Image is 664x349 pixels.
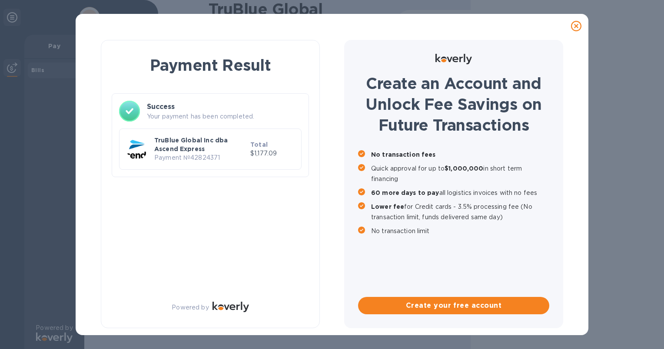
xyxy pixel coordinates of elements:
p: TruBlue Global Inc dba Ascend Express [154,136,247,153]
h1: Create an Account and Unlock Fee Savings on Future Transactions [358,73,549,135]
h1: Payment Result [115,54,305,76]
b: No transaction fees [371,151,436,158]
p: No transaction limit [371,226,549,236]
p: Your payment has been completed. [147,112,302,121]
h3: Success [147,102,302,112]
p: for Credit cards - 3.5% processing fee (No transaction limit, funds delivered same day) [371,201,549,222]
span: Create your free account [365,300,542,311]
img: Logo [435,54,472,64]
b: Total [250,141,268,148]
img: Logo [212,302,249,312]
p: Powered by [172,303,209,312]
button: Create your free account [358,297,549,314]
b: $1,000,000 [445,165,483,172]
p: Quick approval for up to in short term financing [371,163,549,184]
p: Payment № 42824371 [154,153,247,162]
p: $1,177.09 [250,149,294,158]
p: all logistics invoices with no fees [371,188,549,198]
b: 60 more days to pay [371,189,439,196]
b: Lower fee [371,203,404,210]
